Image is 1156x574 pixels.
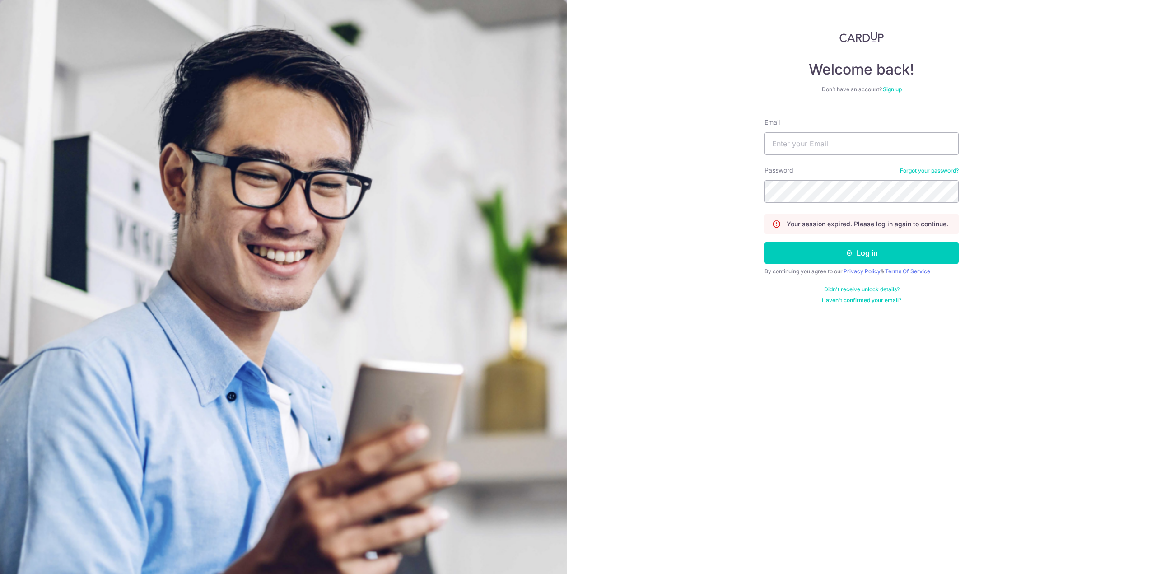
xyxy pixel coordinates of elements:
[787,219,948,229] p: Your session expired. Please log in again to continue.
[824,286,900,293] a: Didn't receive unlock details?
[885,268,930,275] a: Terms Of Service
[822,297,901,304] a: Haven't confirmed your email?
[883,86,902,93] a: Sign up
[764,268,959,275] div: By continuing you agree to our &
[900,167,959,174] a: Forgot your password?
[764,61,959,79] h4: Welcome back!
[844,268,881,275] a: Privacy Policy
[764,166,793,175] label: Password
[764,242,959,264] button: Log in
[839,32,884,42] img: CardUp Logo
[764,132,959,155] input: Enter your Email
[941,138,951,149] keeper-lock: Open Keeper Popup
[764,118,780,127] label: Email
[764,86,959,93] div: Don’t have an account?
